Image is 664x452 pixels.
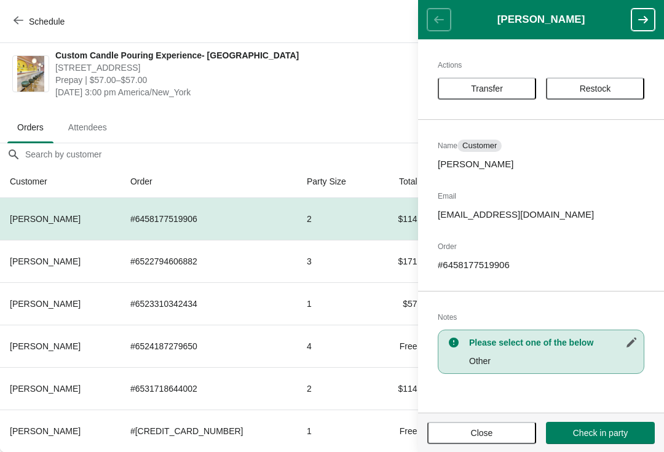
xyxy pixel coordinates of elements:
[121,198,297,240] td: # 6458177519906
[438,77,536,100] button: Transfer
[427,422,536,444] button: Close
[29,17,65,26] span: Schedule
[297,410,376,452] td: 1
[469,355,638,367] p: Other
[375,282,427,325] td: $57
[55,49,432,61] span: Custom Candle Pouring Experience- [GEOGRAPHIC_DATA]
[375,240,427,282] td: $171
[58,116,117,138] span: Attendees
[297,282,376,325] td: 1
[438,259,644,271] p: # 6458177519906
[55,86,432,98] span: [DATE] 3:00 pm America/New_York
[121,325,297,367] td: # 6524187279650
[469,336,638,349] h3: Please select one of the below
[375,198,427,240] td: $114
[438,59,644,71] h2: Actions
[546,422,655,444] button: Check in party
[7,116,53,138] span: Orders
[121,282,297,325] td: # 6523310342434
[10,299,81,309] span: [PERSON_NAME]
[297,165,376,198] th: Party Size
[471,428,493,438] span: Close
[297,198,376,240] td: 2
[121,240,297,282] td: # 6522794606882
[580,84,611,93] span: Restock
[438,158,644,170] p: [PERSON_NAME]
[375,165,427,198] th: Total
[451,14,631,26] h1: [PERSON_NAME]
[121,410,297,452] td: # [CREDIT_CARD_NUMBER]
[10,384,81,394] span: [PERSON_NAME]
[375,367,427,410] td: $114
[10,214,81,224] span: [PERSON_NAME]
[121,165,297,198] th: Order
[375,410,427,452] td: Free
[10,256,81,266] span: [PERSON_NAME]
[17,56,44,92] img: Custom Candle Pouring Experience- Delray Beach
[55,61,432,74] span: [STREET_ADDRESS]
[573,428,628,438] span: Check in party
[297,367,376,410] td: 2
[10,341,81,351] span: [PERSON_NAME]
[438,311,644,323] h2: Notes
[375,325,427,367] td: Free
[121,367,297,410] td: # 6531718644002
[6,10,74,33] button: Schedule
[55,74,432,86] span: Prepay | $57.00–$57.00
[10,426,81,436] span: [PERSON_NAME]
[297,240,376,282] td: 3
[297,325,376,367] td: 4
[462,141,497,151] span: Customer
[471,84,503,93] span: Transfer
[438,140,644,152] h2: Name
[438,240,644,253] h2: Order
[546,77,644,100] button: Restock
[438,208,644,221] p: [EMAIL_ADDRESS][DOMAIN_NAME]
[25,143,664,165] input: Search by customer
[438,190,644,202] h2: Email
